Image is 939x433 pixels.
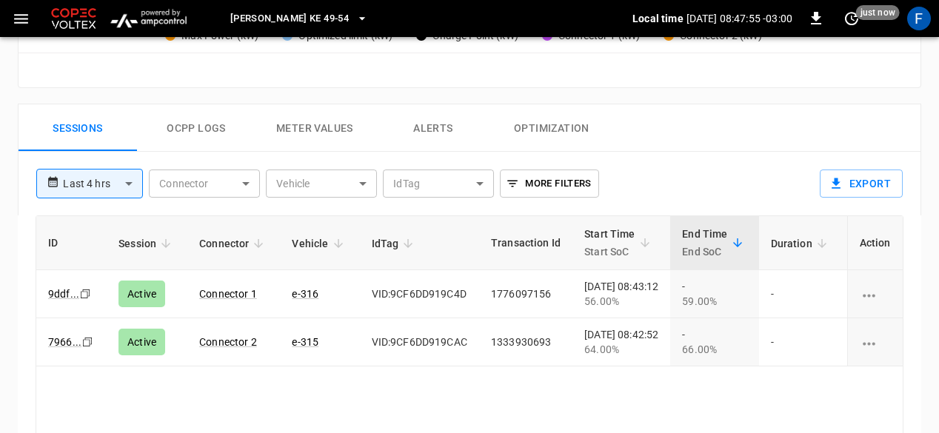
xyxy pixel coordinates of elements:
div: [DATE] 08:43:12 [584,279,658,309]
span: Start TimeStart SoC [584,225,655,261]
button: Ocpp logs [137,104,255,152]
th: Action [847,216,903,270]
div: copy [81,334,96,350]
div: Last 4 hrs [63,169,143,198]
div: - [682,327,746,357]
p: [DATE] 08:47:55 -03:00 [686,11,792,26]
a: Connector 2 [199,336,257,348]
a: 9ddf... [48,288,79,300]
td: VID:9CF6DD919C4D [360,270,479,318]
th: ID [36,216,107,270]
button: Export [820,169,903,198]
a: e-315 [292,336,318,348]
span: Session [118,235,176,252]
p: End SoC [682,243,727,261]
span: IdTag [372,235,418,252]
td: 1776097156 [479,270,572,318]
th: Transaction Id [479,216,572,270]
td: VID:9CF6DD919CAC [360,318,479,366]
div: 59.00% [682,294,746,309]
td: 1333930693 [479,318,572,366]
span: [PERSON_NAME] KE 49-54 [230,10,349,27]
span: Vehicle [292,235,347,252]
div: Start Time [584,225,635,261]
button: [PERSON_NAME] KE 49-54 [224,4,374,33]
span: End TimeEnd SoC [682,225,746,261]
div: 56.00% [584,294,658,309]
div: Active [118,281,165,307]
a: Connector 1 [199,288,257,300]
p: Start SoC [584,243,635,261]
img: ampcontrol.io logo [105,4,192,33]
div: Active [118,329,165,355]
div: profile-icon [907,7,931,30]
div: 66.00% [682,342,746,357]
div: 64.00% [584,342,658,357]
a: e-316 [292,288,318,300]
span: Connector [199,235,268,252]
div: End Time [682,225,727,261]
button: Meter Values [255,104,374,152]
img: Customer Logo [48,4,99,33]
td: - [759,318,843,366]
div: charging session options [860,286,891,301]
div: copy [78,286,93,302]
button: Alerts [374,104,492,152]
div: charging session options [860,335,891,349]
button: Sessions [19,104,137,152]
div: [DATE] 08:42:52 [584,327,658,357]
button: set refresh interval [840,7,863,30]
button: More Filters [500,169,598,198]
span: Duration [771,235,832,252]
td: - [759,270,843,318]
span: just now [856,5,900,20]
p: Local time [632,11,684,26]
div: - [682,279,746,309]
a: 7966... [48,336,81,348]
button: Optimization [492,104,611,152]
